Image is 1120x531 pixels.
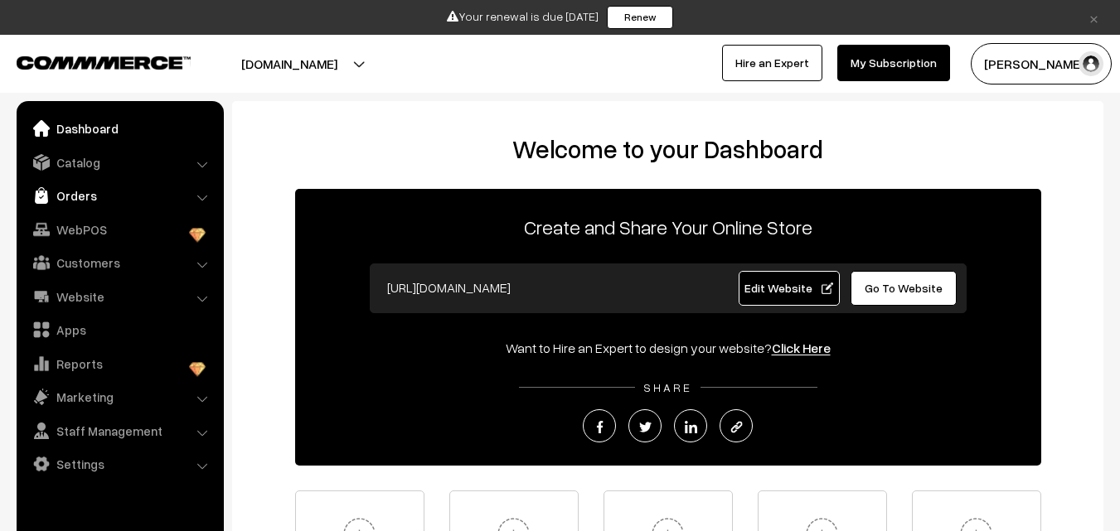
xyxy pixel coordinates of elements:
[837,45,950,81] a: My Subscription
[21,315,218,345] a: Apps
[1079,51,1103,76] img: user
[744,281,833,295] span: Edit Website
[21,248,218,278] a: Customers
[183,43,395,84] button: [DOMAIN_NAME]
[295,338,1041,358] div: Want to Hire an Expert to design your website?
[17,56,191,69] img: COMMMERCE
[21,382,218,412] a: Marketing
[1083,7,1105,27] a: ×
[249,134,1087,164] h2: Welcome to your Dashboard
[772,340,831,356] a: Click Here
[851,271,958,306] a: Go To Website
[635,380,701,394] span: SHARE
[865,281,943,295] span: Go To Website
[21,349,218,379] a: Reports
[21,215,218,244] a: WebPOS
[21,113,218,143] a: Dashboard
[21,449,218,479] a: Settings
[971,43,1112,84] button: [PERSON_NAME]
[722,45,822,81] a: Hire an Expert
[6,6,1114,29] div: Your renewal is due [DATE]
[21,181,218,210] a: Orders
[21,282,218,311] a: Website
[17,51,162,71] a: COMMMERCE
[21,416,218,446] a: Staff Management
[21,147,218,177] a: Catalog
[295,212,1041,242] p: Create and Share Your Online Store
[607,6,673,29] a: Renew
[739,271,840,306] a: Edit Website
